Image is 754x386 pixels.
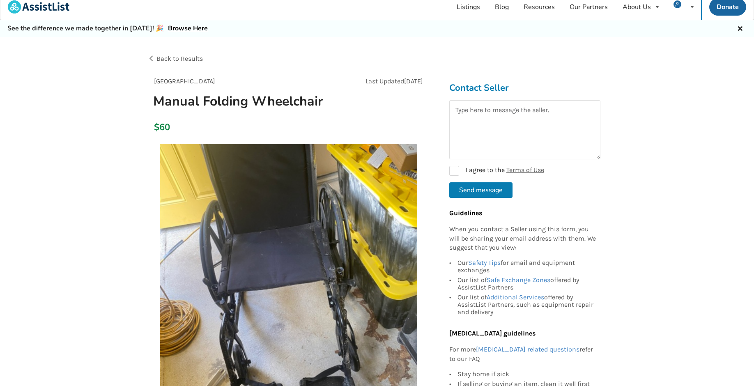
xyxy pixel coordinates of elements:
div: Our list of offered by AssistList Partners [457,275,596,292]
p: When you contact a Seller using this form, you will be sharing your email address with them. We s... [449,225,596,253]
a: Safe Exchange Zones [487,276,550,284]
span: [DATE] [404,77,423,85]
div: Our for email and equipment exchanges [457,259,596,275]
p: For more refer to our FAQ [449,345,596,364]
span: [GEOGRAPHIC_DATA] [154,77,215,85]
div: About Us [623,4,651,10]
h5: See the difference we made together in [DATE]! 🎉 [7,24,208,33]
a: Terms of Use [506,166,544,174]
a: Additional Services [487,293,544,301]
b: Guidelines [449,209,482,217]
img: user icon [674,0,681,8]
img: assistlist-logo [8,0,69,14]
button: Send message [449,182,513,198]
h3: Contact Seller [449,82,600,94]
a: Safety Tips [468,259,501,267]
b: [MEDICAL_DATA] guidelines [449,329,536,337]
div: $60 [154,122,159,133]
div: Stay home if sick [457,370,596,379]
a: Browse Here [168,24,208,33]
a: [MEDICAL_DATA] related questions [476,345,579,353]
span: Last Updated [366,77,404,85]
div: Our list of offered by AssistList Partners, such as equipment repair and delivery [457,292,596,316]
label: I agree to the [449,166,544,176]
h1: Manual Folding Wheelchair [147,93,341,110]
span: Back to Results [156,55,203,62]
